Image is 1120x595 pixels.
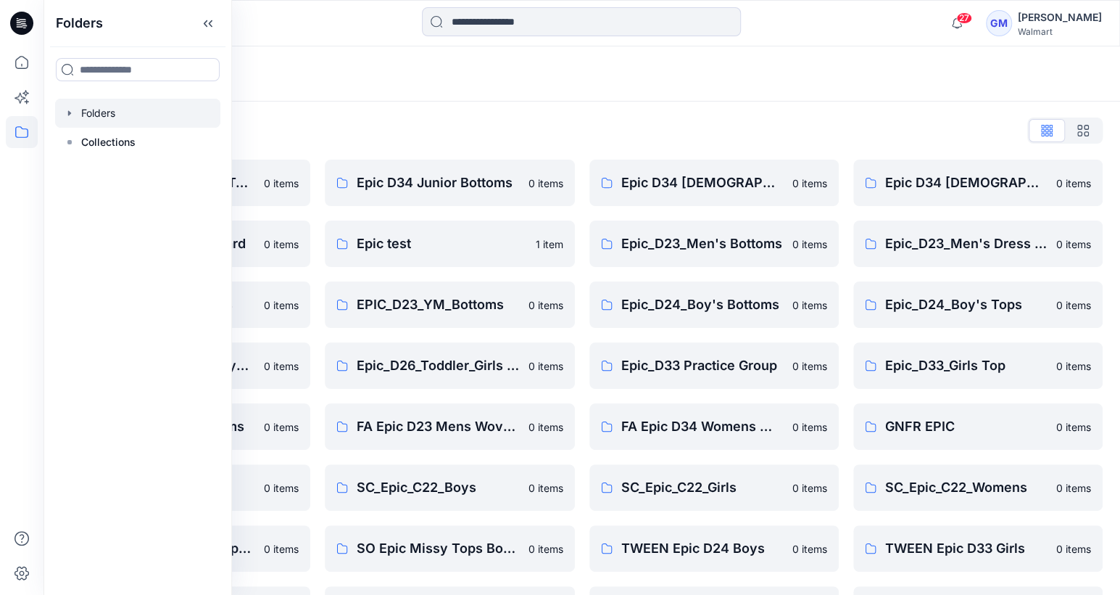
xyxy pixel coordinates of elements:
p: FA Epic D23 Mens Wovens [357,416,519,437]
p: 0 items [792,358,827,374]
p: 0 items [264,176,299,191]
div: [PERSON_NAME] [1018,9,1102,26]
p: Epic_D23_Men's Dress Top and Bottoms [885,234,1048,254]
a: FA Epic D34 Womens Woven0 items [589,403,839,450]
p: TWEEN Epic D24 Boys [621,538,784,559]
p: 0 items [528,176,563,191]
a: Epic_D24_Boy's Tops0 items [853,282,1103,328]
p: 0 items [528,419,563,435]
a: EPIC_D23_YM_Bottoms0 items [325,282,574,328]
p: Collections [81,134,136,151]
p: EPIC_D23_YM_Bottoms [357,295,519,315]
p: Epic_D24_Boy's Tops [885,295,1048,315]
a: Epic_D23_Men's Dress Top and Bottoms0 items [853,221,1103,267]
p: TWEEN Epic D33 Girls [885,538,1048,559]
p: 0 items [1056,237,1091,252]
p: 0 items [528,297,563,313]
p: Epic D34 [DEMOGRAPHIC_DATA] Tops [885,173,1048,193]
p: Epic D34 [DEMOGRAPHIC_DATA] Bottoms [621,173,784,193]
p: 0 items [1056,419,1091,435]
p: 0 items [792,480,827,496]
a: SC_Epic_C22_Womens0 items [853,464,1103,511]
p: 0 items [1056,358,1091,374]
p: Epic D34 Junior Bottoms [357,173,519,193]
p: Epic_D26_Toddler_Girls Tops & Bottoms [357,356,519,376]
a: GNFR EPIC0 items [853,403,1103,450]
a: FA Epic D23 Mens Wovens0 items [325,403,574,450]
p: Epic_D33 Practice Group [621,356,784,376]
p: 0 items [528,541,563,557]
a: Epic_D33 Practice Group0 items [589,342,839,389]
p: 0 items [264,297,299,313]
p: 0 items [264,419,299,435]
a: Epic_D26_Toddler_Girls Tops & Bottoms0 items [325,342,574,389]
span: 27 [956,12,972,24]
p: FA Epic D34 Womens Woven [621,416,784,437]
a: TWEEN Epic D33 Girls0 items [853,525,1103,572]
a: Epic D34 [DEMOGRAPHIC_DATA] Bottoms0 items [589,160,839,206]
p: 0 items [528,480,563,496]
p: Epic_D33_Girls Top [885,356,1048,376]
p: SC_Epic_C22_Girls [621,477,784,498]
p: SC_Epic_C22_Boys [357,477,519,498]
a: Epic_D23_Men's Bottoms0 items [589,221,839,267]
p: 1 item [536,237,563,252]
p: Epic_D24_Boy's Bottoms [621,295,784,315]
p: Epic_D23_Men's Bottoms [621,234,784,254]
a: SO Epic Missy Tops Bottoms Dress0 items [325,525,574,572]
a: TWEEN Epic D24 Boys0 items [589,525,839,572]
p: Epic test [357,234,526,254]
a: Epic D34 Junior Bottoms0 items [325,160,574,206]
div: Walmart [1018,26,1102,37]
p: 0 items [264,358,299,374]
p: GNFR EPIC [885,416,1048,437]
p: 0 items [1056,297,1091,313]
p: 0 items [792,237,827,252]
p: 0 items [792,419,827,435]
p: 0 items [528,358,563,374]
p: 0 items [264,480,299,496]
p: 0 items [792,176,827,191]
p: 0 items [792,541,827,557]
div: GM [986,10,1012,36]
a: Epic D34 [DEMOGRAPHIC_DATA] Tops0 items [853,160,1103,206]
p: 0 items [792,297,827,313]
p: 0 items [1056,176,1091,191]
p: 0 items [264,237,299,252]
p: 0 items [1056,541,1091,557]
a: Epic_D33_Girls Top0 items [853,342,1103,389]
p: 0 items [264,541,299,557]
a: SC_Epic_C22_Boys0 items [325,464,574,511]
a: Epic test1 item [325,221,574,267]
a: Epic_D24_Boy's Bottoms0 items [589,282,839,328]
p: 0 items [1056,480,1091,496]
p: SC_Epic_C22_Womens [885,477,1048,498]
a: SC_Epic_C22_Girls0 items [589,464,839,511]
p: SO Epic Missy Tops Bottoms Dress [357,538,519,559]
